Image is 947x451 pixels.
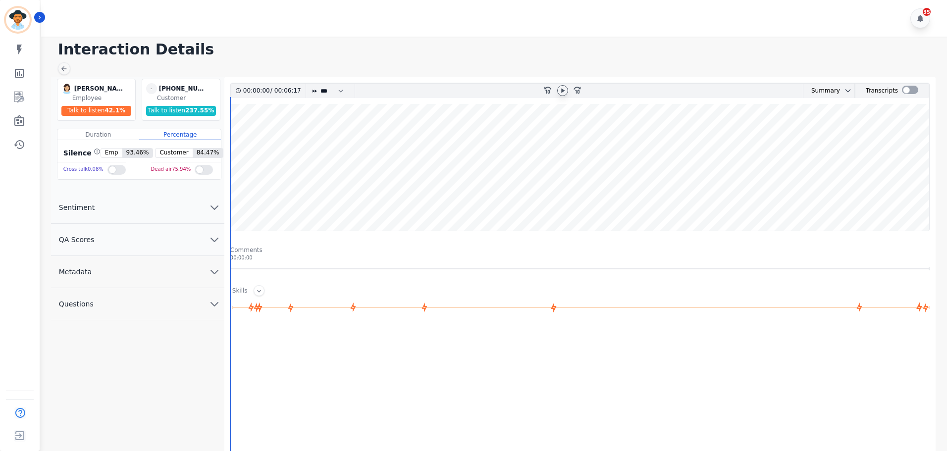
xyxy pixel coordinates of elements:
span: Emp [101,149,122,157]
img: Bordered avatar [6,8,30,32]
div: Dead air 75.94 % [151,162,191,177]
h1: Interaction Details [58,41,937,58]
svg: chevron down [209,298,220,310]
span: Customer [156,149,192,157]
div: 00:06:17 [272,84,300,98]
div: Transcripts [866,84,898,98]
button: Questions chevron down [51,288,224,320]
span: QA Scores [51,235,103,245]
span: Sentiment [51,202,103,212]
div: 00:00:00 [230,254,930,261]
div: Percentage [139,129,221,140]
svg: chevron down [844,87,852,95]
div: [PHONE_NUMBER] [159,83,209,94]
div: Cross talk 0.08 % [63,162,104,177]
div: Talk to listen [61,106,132,116]
div: Summary [803,84,840,98]
span: Questions [51,299,102,309]
div: 00:00:00 [243,84,270,98]
span: 237.55 % [185,107,214,114]
svg: chevron down [209,266,220,278]
button: Sentiment chevron down [51,192,224,224]
span: 93.46 % [122,149,153,157]
div: [PERSON_NAME] [74,83,124,94]
span: 84.47 % [193,149,223,157]
button: Metadata chevron down [51,256,224,288]
div: Skills [232,287,248,296]
span: - [146,83,157,94]
button: chevron down [840,87,852,95]
div: Talk to listen [146,106,216,116]
span: 42.1 % [105,107,125,114]
div: Employee [72,94,133,102]
div: Duration [57,129,139,140]
div: / [243,84,304,98]
svg: chevron down [209,201,220,213]
div: 35 [923,8,931,16]
div: Silence [61,148,101,158]
div: Customer [157,94,218,102]
button: QA Scores chevron down [51,224,224,256]
div: Comments [230,246,930,254]
span: Metadata [51,267,100,277]
svg: chevron down [209,234,220,246]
